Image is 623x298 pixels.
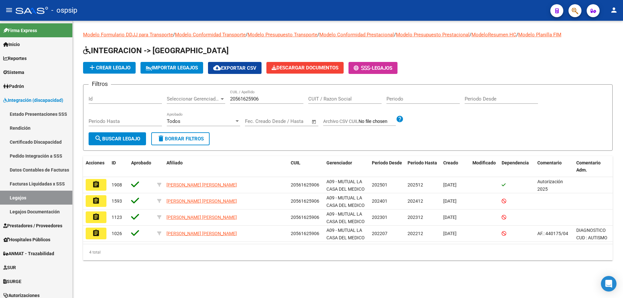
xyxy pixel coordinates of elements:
span: Modificado [472,160,496,165]
span: 20561625906 [291,182,319,187]
datatable-header-cell: Dependencia [499,156,535,177]
button: Exportar CSV [208,62,262,74]
mat-icon: assignment [92,213,100,221]
span: Reportes [3,55,27,62]
span: A09 - MUTUAL LA CASA DEL MEDICO [326,179,365,192]
span: 1593 [112,198,122,204]
div: / / / / / / [83,31,613,260]
datatable-header-cell: Acciones [83,156,109,177]
a: Modelo Conformidad Prestacional [319,32,394,38]
button: Descargar Documentos [266,62,344,74]
button: -Legajos [348,62,397,74]
datatable-header-cell: Periodo Hasta [405,156,441,177]
span: Periodo Desde [372,160,402,165]
button: IMPORTAR LEGAJOS [140,62,203,74]
span: [PERSON_NAME] [PERSON_NAME] [166,215,237,220]
mat-icon: search [94,135,102,142]
span: 20561625906 [291,215,319,220]
span: A09 - MUTUAL LA CASA DEL MEDICO [326,211,365,224]
span: A09 - MUTUAL LA CASA DEL MEDICO [326,228,365,240]
mat-icon: assignment [92,229,100,237]
span: Descargar Documentos [272,65,338,71]
button: Buscar Legajo [89,132,146,145]
mat-icon: person [610,6,618,14]
span: 1123 [112,215,122,220]
datatable-header-cell: ID [109,156,128,177]
a: Modelo Planilla FIM [518,32,561,38]
span: [DATE] [443,215,457,220]
span: SUR [3,264,16,271]
span: 202301 [372,215,387,220]
mat-icon: assignment [92,197,100,205]
span: CUIL [291,160,300,165]
span: 1026 [112,231,122,236]
span: [DATE] [443,231,457,236]
span: 202207 [372,231,387,236]
span: [DATE] [443,182,457,187]
span: Hospitales Públicos [3,236,50,243]
mat-icon: assignment [92,181,100,188]
span: [PERSON_NAME] [PERSON_NAME] [166,231,237,236]
span: Autorización 2025 [537,179,563,192]
input: Fecha fin [277,118,309,124]
span: Comentario Adm. [576,160,601,173]
span: A09 - MUTUAL LA CASA DEL MEDICO [326,195,365,208]
button: Crear Legajo [83,62,136,74]
span: Afiliado [166,160,183,165]
datatable-header-cell: Periodo Desde [369,156,405,177]
span: 202312 [408,215,423,220]
span: 1908 [112,182,122,187]
a: Modelo Conformidad Transporte [175,32,246,38]
datatable-header-cell: Comentario [535,156,574,177]
span: 202412 [408,198,423,204]
span: Crear Legajo [88,65,130,71]
span: [PERSON_NAME] [PERSON_NAME] [166,198,237,204]
span: - ospsip [51,3,77,18]
span: [DATE] [443,198,457,204]
span: INTEGRACION -> [GEOGRAPHIC_DATA] [83,46,229,55]
span: Sistema [3,69,24,76]
span: Padrón [3,83,24,90]
span: IMPORTAR LEGAJOS [146,65,198,71]
div: Open Intercom Messenger [601,276,617,292]
span: Integración (discapacidad) [3,97,63,104]
datatable-header-cell: Gerenciador [324,156,369,177]
span: Legajos [372,65,392,71]
span: Exportar CSV [213,65,256,71]
span: Archivo CSV CUIL [323,119,359,124]
datatable-header-cell: Creado [441,156,470,177]
datatable-header-cell: Aprobado [128,156,154,177]
mat-icon: add [88,64,96,71]
datatable-header-cell: CUIL [288,156,324,177]
span: DIAGNOSTICO CUD : AUTISMO EN LA NIÑEZ [576,228,607,248]
span: Inicio [3,41,20,48]
span: Aprobado [131,160,151,165]
datatable-header-cell: Modificado [470,156,499,177]
span: Comentario [537,160,562,165]
datatable-header-cell: Comentario Adm. [574,156,613,177]
span: 20561625906 [291,198,319,204]
span: ID [112,160,116,165]
span: - [354,65,372,71]
span: 202512 [408,182,423,187]
span: Seleccionar Gerenciador [167,96,219,102]
mat-icon: delete [157,135,165,142]
span: Buscar Legajo [94,136,140,142]
a: ModeloResumen HC [471,32,516,38]
span: 202401 [372,198,387,204]
span: ANMAT - Trazabilidad [3,250,54,257]
span: Gerenciador [326,160,352,165]
button: Borrar Filtros [151,132,210,145]
button: Open calendar [311,118,318,125]
span: Dependencia [502,160,529,165]
span: AF.: 440175/04 [537,231,568,236]
h3: Filtros [89,79,111,89]
a: Modelo Presupuesto Transporte [248,32,317,38]
span: 202212 [408,231,423,236]
input: Archivo CSV CUIL [359,119,396,125]
span: [PERSON_NAME] [PERSON_NAME] [166,182,237,187]
span: Firma Express [3,27,37,34]
input: Fecha inicio [245,118,271,124]
span: Periodo Hasta [408,160,437,165]
mat-icon: help [396,115,404,123]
